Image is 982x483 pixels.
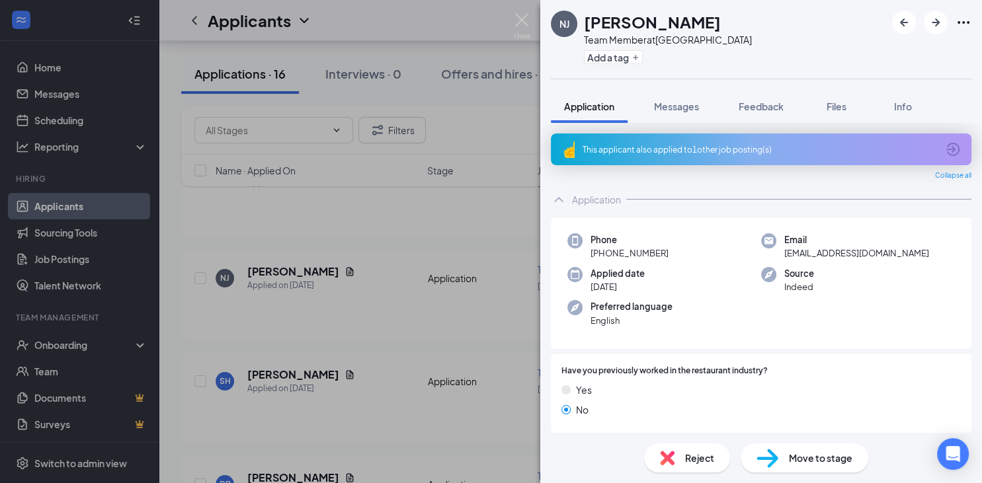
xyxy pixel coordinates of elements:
svg: ArrowLeftNew [896,15,912,30]
div: Application [572,193,621,206]
span: Messages [654,100,699,112]
span: Phone [591,233,669,246]
h1: [PERSON_NAME] [584,11,721,33]
div: Open Intercom Messenger [937,438,969,470]
button: ArrowRight [924,11,948,34]
span: [EMAIL_ADDRESS][DOMAIN_NAME] [784,246,929,260]
span: Files [827,100,846,112]
div: Team Member at [GEOGRAPHIC_DATA] [584,33,752,46]
svg: ChevronUp [551,192,567,207]
span: Info [894,100,912,112]
svg: ArrowCircle [945,141,961,157]
span: Preferred language [591,300,673,313]
span: Have you previously worked in the restaurant industry? [561,365,768,377]
svg: ArrowRight [928,15,944,30]
span: Yes [576,383,592,397]
span: Move to stage [789,451,852,465]
svg: Plus [632,54,639,61]
button: ArrowLeftNew [892,11,916,34]
span: Source [784,267,814,280]
span: [DATE] [591,280,645,293]
span: Applied date [591,267,645,280]
span: Feedback [739,100,784,112]
button: PlusAdd a tag [584,50,643,64]
span: [PHONE_NUMBER] [591,246,669,260]
span: Collapse all [935,170,971,181]
div: NJ [559,17,569,30]
span: English [591,314,673,327]
svg: Ellipses [956,15,971,30]
span: Reject [685,451,714,465]
div: This applicant also applied to 1 other job posting(s) [583,144,937,155]
span: Email [784,233,929,246]
span: Application [564,100,614,112]
span: Indeed [784,280,814,293]
span: No [576,402,589,417]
